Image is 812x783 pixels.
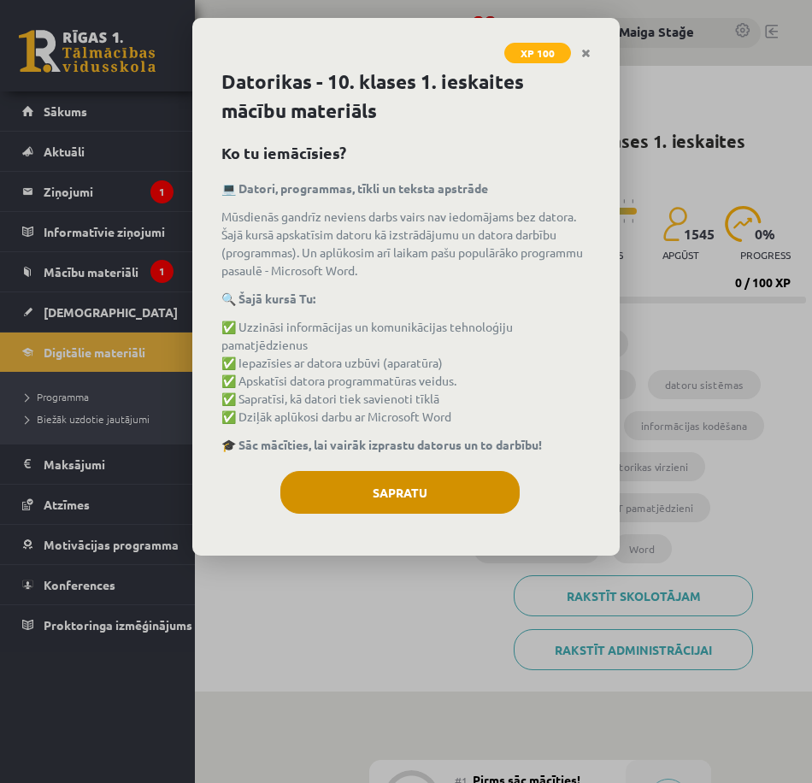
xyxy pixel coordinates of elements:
[221,291,315,306] strong: 🔍 Šajā kursā Tu:
[221,180,236,196] a: 💻
[221,68,591,126] h1: Datorikas - 10. klases 1. ieskaites mācību materiāls
[504,43,571,63] span: XP 100
[238,180,488,196] b: Datori, programmas, tīkli un teksta apstrāde
[221,208,591,280] p: Mūsdienās gandrīz neviens darbs vairs nav iedomājams bez datora. Šajā kursā apskatīsim datoru kā ...
[221,437,542,452] strong: 🎓 Sāc mācīties, lai vairāk izprastu datorus un to darbību!
[221,318,591,426] p: ✅ Uzzināsi informācijas un komunikācijas tehnoloģiju pamatjēdzienus ✅ Iepazīsies ar datora uzbūvi...
[280,471,520,514] button: Sapratu
[221,141,591,164] h2: Ko tu iemācīsies?
[571,37,601,70] a: Close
